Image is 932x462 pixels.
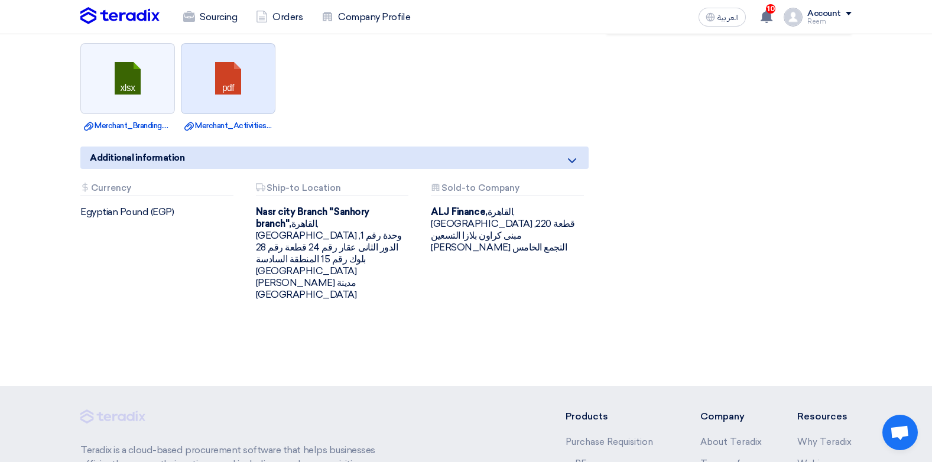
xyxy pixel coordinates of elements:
[807,9,841,19] div: Account
[256,206,369,229] b: Nasr city Branch "Sanhory branch",
[699,8,746,27] button: العربية
[431,183,584,196] div: Sold-to Company
[246,4,312,30] a: Orders
[256,206,414,301] div: القاهرة, [GEOGRAPHIC_DATA] ,وحدة رقم 1 الدور الثانى عقار رقم 24 قطعة رقم 28 بلوك رقم 15 المنطقة ا...
[256,183,409,196] div: Ship-to Location
[84,120,171,132] a: Merchant_Branding.xlsx
[80,7,160,25] img: Teradix logo
[184,120,272,132] a: Merchant_Activities_Jameel_September__V.pdf
[717,14,739,22] span: العربية
[431,206,487,217] b: ALJ Finance,
[700,409,762,424] li: Company
[566,437,653,447] a: Purchase Requisition
[766,4,775,14] span: 10
[882,415,918,450] div: Open chat
[80,206,238,218] div: Egyptian Pound (EGP)
[80,183,233,196] div: Currency
[566,409,665,424] li: Products
[797,409,852,424] li: Resources
[700,437,762,447] a: About Teradix
[431,206,589,253] div: القاهرة, [GEOGRAPHIC_DATA] ,قطعة 220 مبنى كراون بلازا التسعين [PERSON_NAME] التجمع الخامس
[807,18,852,25] div: Reem
[174,4,246,30] a: Sourcing
[797,437,852,447] a: Why Teradix
[312,4,420,30] a: Company Profile
[784,8,803,27] img: profile_test.png
[90,151,184,164] span: Additional information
